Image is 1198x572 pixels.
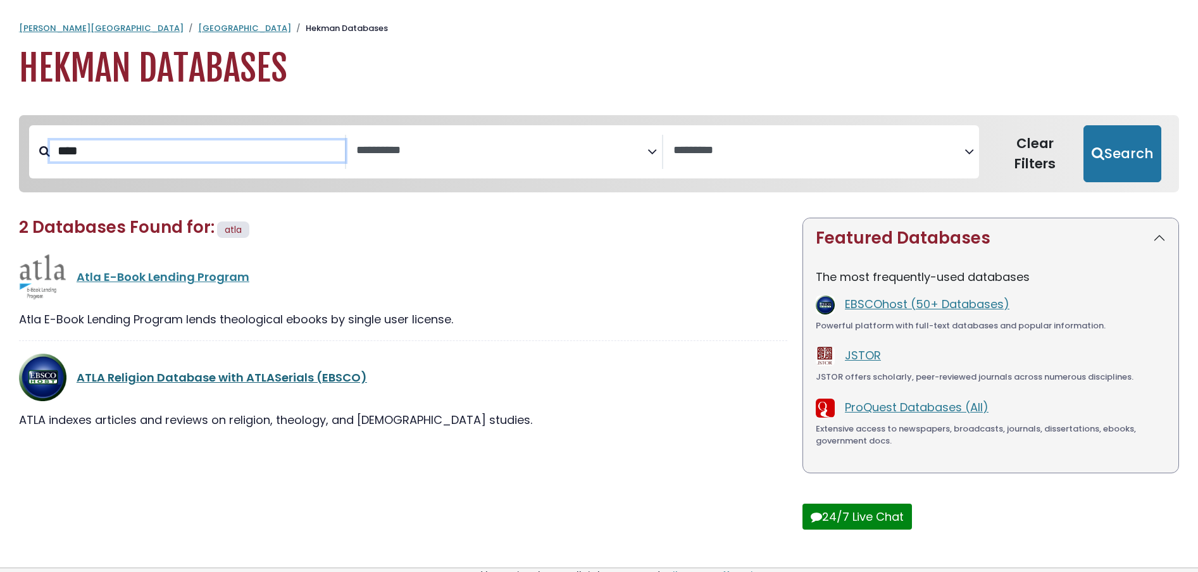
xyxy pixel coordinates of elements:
[356,144,647,158] textarea: Search
[19,22,184,34] a: [PERSON_NAME][GEOGRAPHIC_DATA]
[1083,125,1161,182] button: Submit for Search Results
[19,47,1179,90] h1: Hekman Databases
[19,22,1179,35] nav: breadcrumb
[845,296,1009,312] a: EBSCOhost (50+ Databases)
[19,411,787,428] div: ATLA indexes articles and reviews on religion, theology, and [DEMOGRAPHIC_DATA] studies.
[77,269,249,285] a: Atla E-Book Lending Program
[987,125,1083,182] button: Clear Filters
[845,399,989,415] a: ProQuest Databases (All)
[816,268,1166,285] p: The most frequently-used databases
[802,504,912,530] button: 24/7 Live Chat
[50,140,345,161] input: Search database by title or keyword
[19,115,1179,192] nav: Search filters
[816,371,1166,383] div: JSTOR offers scholarly, peer-reviewed journals across numerous disciplines.
[845,347,881,363] a: JSTOR
[77,370,367,385] a: ATLA Religion Database with ATLASerials (EBSCO)
[291,22,388,35] li: Hekman Databases
[19,311,787,328] div: Atla E-Book Lending Program lends theological ebooks by single user license.
[19,216,215,239] span: 2 Databases Found for:
[225,223,242,236] span: atla
[198,22,291,34] a: [GEOGRAPHIC_DATA]
[816,423,1166,447] div: Extensive access to newspapers, broadcasts, journals, dissertations, ebooks, government docs.
[673,144,964,158] textarea: Search
[816,320,1166,332] div: Powerful platform with full-text databases and popular information.
[803,218,1178,258] button: Featured Databases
